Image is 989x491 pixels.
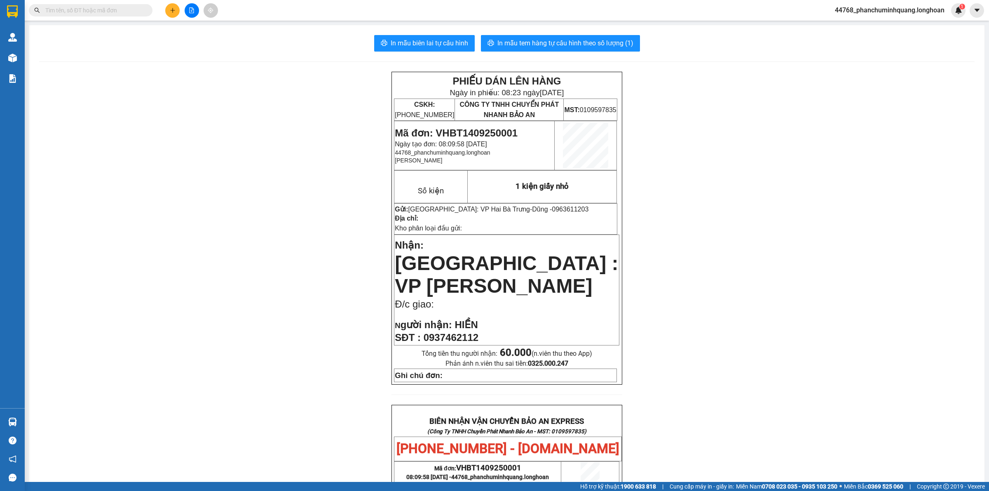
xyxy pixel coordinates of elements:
span: Cung cấp máy in - giấy in: [670,482,734,491]
span: 44768_phanchuminhquang.longhoan [451,474,549,480]
span: 1 kiện giấy nhỏ [516,182,569,191]
span: Miền Nam [736,482,837,491]
input: Tìm tên, số ĐT hoặc mã đơn [45,6,143,15]
span: question-circle [9,437,16,444]
strong: 60.000 [500,347,532,358]
span: Hỗ trợ kỹ thuật: [580,482,656,491]
span: [PHONE_NUMBER] [395,101,454,118]
span: [PHONE_NUMBER] - [DOMAIN_NAME] [396,441,619,456]
button: caret-down [970,3,984,18]
strong: Ghi chú đơn: [395,371,443,380]
span: aim [208,7,213,13]
span: Đ/c giao: [395,298,434,310]
span: [GEOGRAPHIC_DATA] : VP [PERSON_NAME] [395,252,618,297]
span: Ngày tạo đơn: 08:09:58 [DATE] [395,141,487,148]
img: logo-vxr [7,5,18,18]
strong: (Công Ty TNHH Chuyển Phát Nhanh Bảo An - MST: 0109597835) [427,428,586,435]
span: VHBT1409250001 [456,463,521,472]
span: Kho phân loại đầu gửi: [395,225,462,232]
strong: PHIẾU DÁN LÊN HÀNG [452,75,561,87]
strong: 1900 633 818 [621,483,656,490]
img: icon-new-feature [955,7,962,14]
strong: BIÊN NHẬN VẬN CHUYỂN BẢO AN EXPRESS [429,417,584,426]
span: 1 [961,4,963,9]
span: ⚪️ [839,485,842,488]
span: Nhận: [395,240,424,251]
span: 44768_phanchuminhquang.longhoan [828,5,951,15]
span: 44768_phanchuminhquang.longhoan [395,149,490,156]
span: Tổng tiền thu người nhận: [422,350,592,357]
strong: N [395,321,452,330]
strong: Gửi: [395,206,408,213]
span: | [909,482,911,491]
span: 0963611203 [552,206,588,213]
span: Mã đơn: VHBT1409250001 [395,127,518,139]
strong: SĐT : [395,332,421,343]
span: [GEOGRAPHIC_DATA]: VP Hai Bà Trưng [408,206,530,213]
button: plus [165,3,180,18]
strong: Địa chỉ: [395,215,418,222]
span: CÔNG TY TNHH CHUYỂN PHÁT NHANH BẢO AN [459,101,559,118]
button: printerIn mẫu tem hàng tự cấu hình theo số lượng (1) [481,35,640,52]
strong: 0325.000.247 [528,359,568,367]
img: warehouse-icon [8,33,17,42]
strong: MST: [564,106,579,113]
span: copyright [943,484,949,489]
button: printerIn mẫu biên lai tự cấu hình [374,35,475,52]
span: 08:09:58 [DATE] - [406,474,549,480]
span: - [530,206,588,213]
span: file-add [189,7,195,13]
span: notification [9,455,16,463]
span: In mẫu biên lai tự cấu hình [391,38,468,48]
span: gười nhận: [401,319,452,330]
span: plus [170,7,176,13]
strong: 0708 023 035 - 0935 103 250 [762,483,837,490]
span: Miền Bắc [844,482,903,491]
span: Số kiện [418,186,444,195]
span: 0937462112 [424,332,478,343]
span: | [662,482,663,491]
button: file-add [185,3,199,18]
button: aim [204,3,218,18]
strong: 0369 525 060 [868,483,903,490]
img: solution-icon [8,74,17,83]
span: caret-down [973,7,981,14]
span: 0109597835 [564,106,616,113]
span: In mẫu tem hàng tự cấu hình theo số lượng (1) [497,38,633,48]
span: Phản ánh n.viên thu sai tiền: [445,359,568,367]
img: warehouse-icon [8,54,17,62]
strong: CSKH: [414,101,435,108]
span: [DATE] [540,88,564,97]
span: Ngày in phiếu: 08:23 ngày [450,88,564,97]
span: printer [487,40,494,47]
span: Dũng - [532,206,588,213]
span: HIỀN [455,319,478,330]
span: printer [381,40,387,47]
span: (n.viên thu theo App) [500,350,592,357]
sup: 1 [959,4,965,9]
span: Mã đơn: [434,465,521,472]
span: search [34,7,40,13]
span: message [9,474,16,482]
span: [PERSON_NAME] [395,157,442,164]
img: warehouse-icon [8,418,17,426]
